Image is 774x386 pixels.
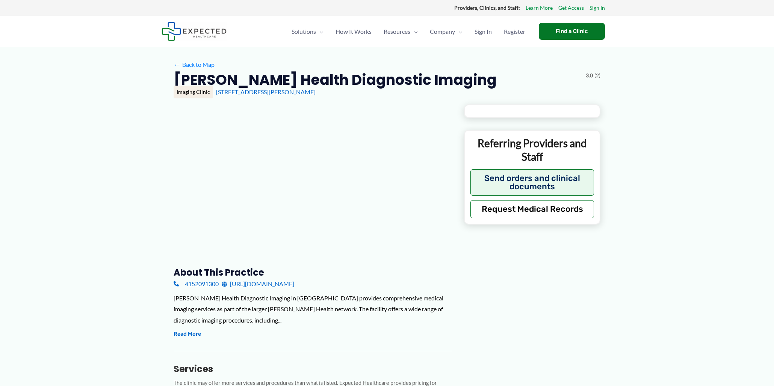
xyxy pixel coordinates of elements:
a: CompanyMenu Toggle [424,18,469,45]
div: Imaging Clinic [174,86,213,98]
a: Get Access [558,3,584,13]
button: Read More [174,330,201,339]
a: SolutionsMenu Toggle [286,18,330,45]
p: Referring Providers and Staff [470,136,594,164]
a: Learn More [526,3,553,13]
span: How It Works [336,18,372,45]
div: [PERSON_NAME] Health Diagnostic Imaging in [GEOGRAPHIC_DATA] provides comprehensive medical imagi... [174,293,452,326]
a: Sign In [469,18,498,45]
a: Find a Clinic [539,23,605,40]
span: ← [174,61,181,68]
img: Expected Healthcare Logo - side, dark font, small [162,22,227,41]
span: 3.0 [586,71,593,80]
span: Company [430,18,455,45]
span: Solutions [292,18,316,45]
a: How It Works [330,18,378,45]
button: Send orders and clinical documents [470,169,594,196]
span: Sign In [475,18,492,45]
a: Sign In [590,3,605,13]
strong: Providers, Clinics, and Staff: [454,5,520,11]
span: Menu Toggle [455,18,463,45]
h3: About this practice [174,267,452,278]
a: Register [498,18,531,45]
a: 4152091300 [174,278,219,289]
a: ResourcesMenu Toggle [378,18,424,45]
nav: Primary Site Navigation [286,18,531,45]
button: Request Medical Records [470,200,594,218]
span: Menu Toggle [316,18,324,45]
span: Menu Toggle [410,18,418,45]
span: (2) [594,71,600,80]
span: Resources [384,18,410,45]
a: ←Back to Map [174,59,215,70]
span: Register [504,18,525,45]
a: [STREET_ADDRESS][PERSON_NAME] [216,88,316,95]
h2: [PERSON_NAME] Health Diagnostic Imaging [174,71,497,89]
h3: Services [174,363,452,375]
a: [URL][DOMAIN_NAME] [222,278,294,289]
